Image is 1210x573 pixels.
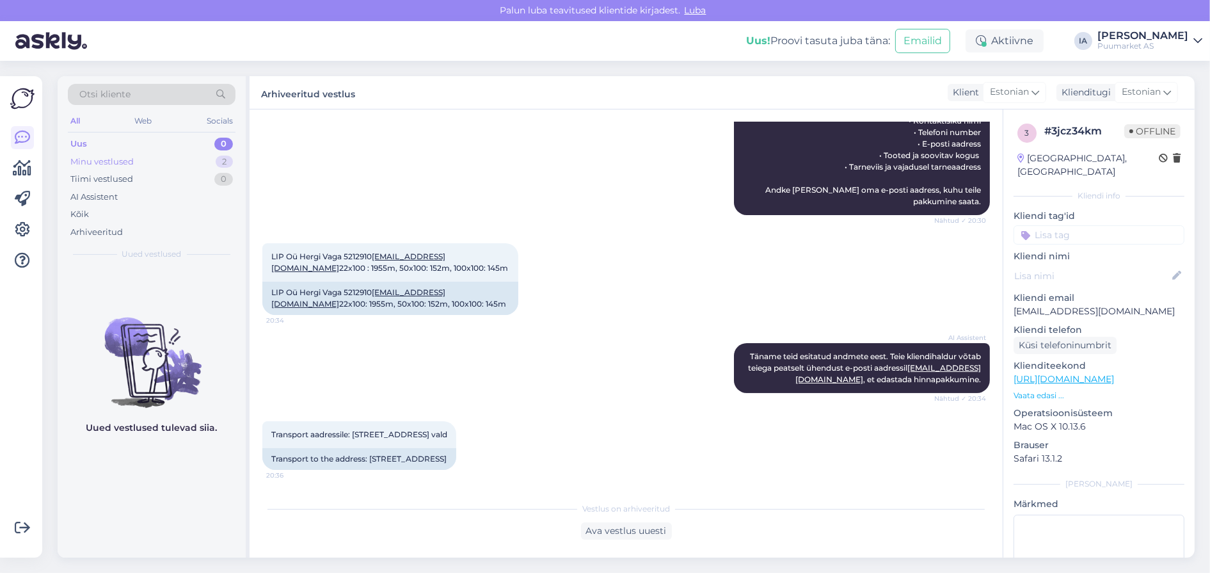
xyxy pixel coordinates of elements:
p: Vaata edasi ... [1014,390,1184,401]
div: LIP Oü Hergi Vaga 5212910 22x100: 1955m, 50x100: 152m, 100x100: 145m [262,282,518,315]
span: 20:34 [266,316,314,325]
span: Nähtud ✓ 20:34 [934,394,986,403]
div: Aktiivne [966,29,1044,52]
span: 20:36 [266,471,314,480]
div: Ava vestlus uuesti [581,522,672,540]
div: Kõik [70,208,89,221]
p: Klienditeekond [1014,359,1184,373]
div: 2 [216,156,233,168]
span: LIP Oü Hergi Vaga 5212910 22x100 : 1955m, 50x100: 152m, 100x100: 145m [271,252,508,273]
span: Nähtud ✓ 20:30 [934,216,986,225]
p: Kliendi telefon [1014,323,1184,337]
span: 3 [1025,128,1030,138]
div: # 3jcz34km [1044,124,1124,139]
div: [PERSON_NAME] [1097,31,1188,41]
img: Askly Logo [10,86,35,111]
span: AI Assistent [938,333,986,343]
div: Puumarket AS [1097,41,1188,51]
div: All [68,113,83,129]
input: Lisa tag [1014,225,1184,245]
img: No chats [58,295,246,410]
div: Transport to the address: [STREET_ADDRESS] [262,448,456,470]
div: Web [132,113,155,129]
label: Arhiveeritud vestlus [261,84,355,101]
div: Minu vestlused [70,156,134,168]
p: Brauser [1014,439,1184,452]
div: Klienditugi [1056,86,1111,99]
div: 0 [214,173,233,186]
a: [PERSON_NAME]Puumarket AS [1097,31,1202,51]
input: Lisa nimi [1014,269,1170,283]
div: Küsi telefoninumbrit [1014,337,1117,354]
span: Otsi kliente [79,88,131,101]
div: Uus [70,138,87,150]
p: Operatsioonisüsteem [1014,407,1184,420]
p: Märkmed [1014,497,1184,511]
div: [PERSON_NAME] [1014,478,1184,490]
div: [GEOGRAPHIC_DATA], [GEOGRAPHIC_DATA] [1017,152,1159,179]
a: [URL][DOMAIN_NAME] [1014,373,1114,385]
span: Vestlus on arhiveeritud [582,503,670,515]
p: Kliendi email [1014,291,1184,305]
span: Transport aadressile: [STREET_ADDRESS] vald [271,430,447,439]
button: Emailid [895,29,950,53]
div: 0 [214,138,233,150]
p: [EMAIL_ADDRESS][DOMAIN_NAME] [1014,305,1184,318]
div: Tiimi vestlused [70,173,133,186]
span: Täname teid esitatud andmete eest. Teie kliendihaldur võtab teiega peatselt ühendust e-posti aadr... [748,351,983,384]
p: Safari 13.1.2 [1014,452,1184,465]
span: Offline [1124,124,1181,138]
span: Uued vestlused [122,248,182,260]
div: IA [1074,32,1092,50]
span: Luba [681,4,710,16]
p: Kliendi tag'id [1014,209,1184,223]
div: Klient [948,86,979,99]
b: Uus! [746,35,770,47]
div: Socials [204,113,235,129]
div: Proovi tasuta juba täna: [746,33,890,49]
span: Estonian [1122,85,1161,99]
p: Mac OS X 10.13.6 [1014,420,1184,433]
p: Uued vestlused tulevad siia. [86,421,218,435]
div: AI Assistent [70,191,118,204]
div: Arhiveeritud [70,226,123,239]
p: Kliendi nimi [1014,250,1184,263]
div: Kliendi info [1014,190,1184,202]
span: Estonian [990,85,1029,99]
